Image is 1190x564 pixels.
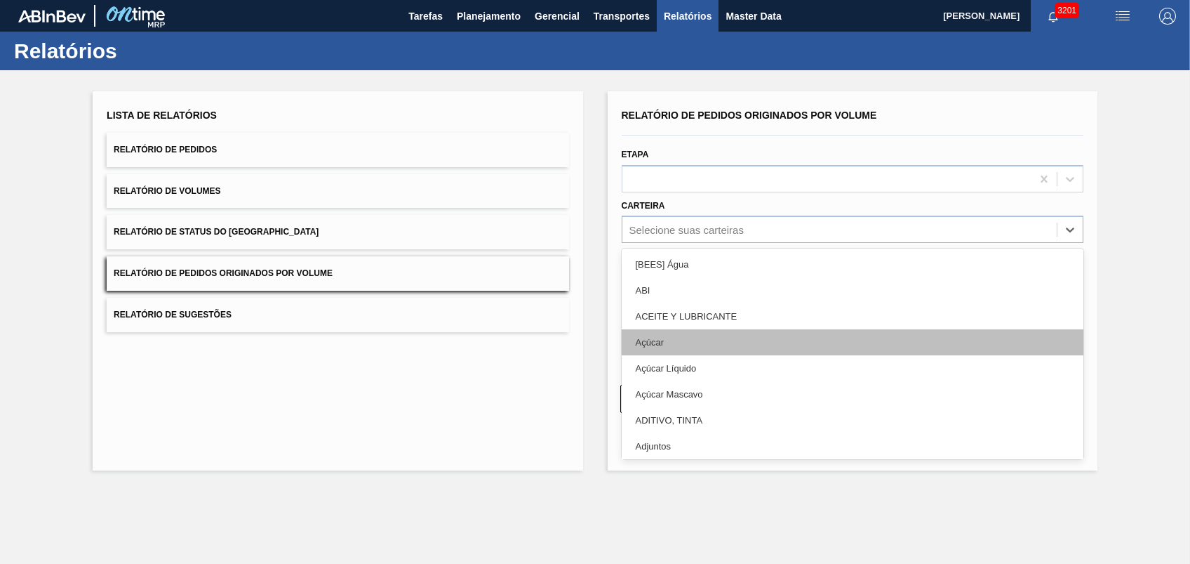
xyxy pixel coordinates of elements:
[114,227,319,237] span: Relatório de Status do [GEOGRAPHIC_DATA]
[622,355,1083,381] div: Açúcar Líquido
[18,10,86,22] img: TNhmsLtSVTkK8tSr43FrP2fwEKptu5GPRR3wAAAABJRU5ErkJggg==
[114,268,333,278] span: Relatório de Pedidos Originados por Volume
[726,8,781,25] span: Master Data
[107,215,568,249] button: Relatório de Status do [GEOGRAPHIC_DATA]
[457,8,521,25] span: Planejamento
[622,201,665,211] label: Carteira
[107,298,568,332] button: Relatório de Sugestões
[14,43,263,59] h1: Relatórios
[114,310,232,320] span: Relatório de Sugestões
[622,381,1083,407] div: Açúcar Mascavo
[622,110,877,121] span: Relatório de Pedidos Originados por Volume
[107,256,568,291] button: Relatório de Pedidos Originados por Volume
[408,8,443,25] span: Tarefas
[622,251,1083,277] div: [BEES] Água
[1159,8,1176,25] img: Logout
[629,224,744,236] div: Selecione suas carteiras
[114,145,217,155] span: Relatório de Pedidos
[622,407,1083,433] div: ADITIVO, TINTA
[107,110,217,121] span: Lista de Relatórios
[114,186,220,196] span: Relatório de Volumes
[620,385,845,413] button: Limpar
[622,303,1083,329] div: ACEITE Y LUBRICANTE
[622,329,1083,355] div: Açúcar
[1114,8,1131,25] img: userActions
[622,433,1083,459] div: Adjuntos
[107,133,568,167] button: Relatório de Pedidos
[622,277,1083,303] div: ABI
[1055,3,1079,18] span: 3201
[664,8,711,25] span: Relatórios
[535,8,580,25] span: Gerencial
[622,150,649,159] label: Etapa
[594,8,650,25] span: Transportes
[1031,6,1076,26] button: Notificações
[107,174,568,209] button: Relatório de Volumes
